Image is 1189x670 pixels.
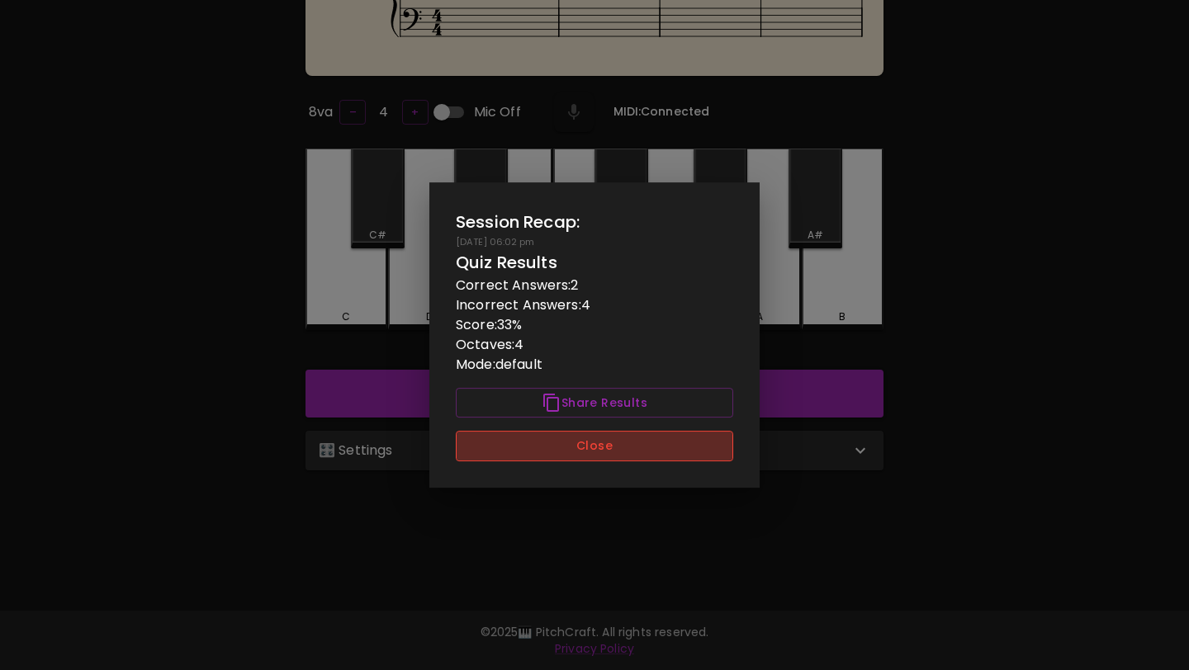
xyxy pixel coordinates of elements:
[456,209,733,235] h2: Session Recap:
[456,315,733,335] p: Score: 33 %
[456,276,733,295] p: Correct Answers: 2
[456,249,733,276] h6: Quiz Results
[456,431,733,461] button: Close
[456,335,733,355] p: Octaves: 4
[456,388,733,418] button: Share Results
[456,355,733,375] p: Mode: default
[456,235,733,249] p: [DATE] 06:02 pm
[456,295,733,315] p: Incorrect Answers: 4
